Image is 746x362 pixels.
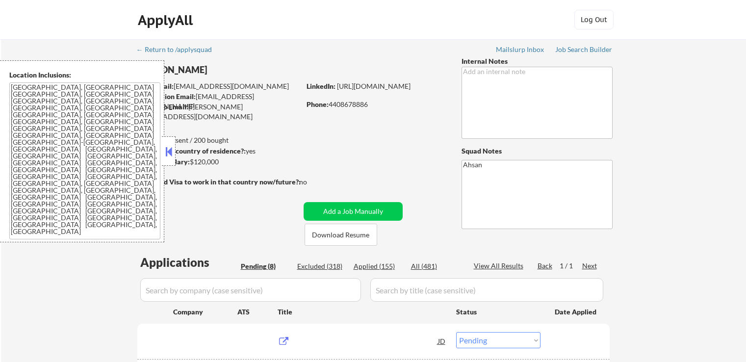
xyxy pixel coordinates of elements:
div: Mailslurp Inbox [496,46,545,53]
div: Location Inclusions: [9,70,160,80]
button: Add a Job Manually [304,202,403,221]
div: [PERSON_NAME][EMAIL_ADDRESS][DOMAIN_NAME] [137,102,300,121]
div: Squad Notes [462,146,613,156]
a: ← Return to /applysquad [136,46,221,55]
div: Next [582,261,598,271]
div: ApplyAll [138,12,196,28]
div: Applications [140,257,237,268]
div: $120,000 [137,157,300,167]
input: Search by title (case sensitive) [370,278,603,302]
a: Job Search Builder [555,46,613,55]
div: Pending (8) [241,261,290,271]
div: 1 / 1 [560,261,582,271]
button: Download Resume [305,224,377,246]
div: ← Return to /applysquad [136,46,221,53]
div: [EMAIL_ADDRESS][DOMAIN_NAME] [138,92,300,111]
div: [EMAIL_ADDRESS][DOMAIN_NAME] [138,81,300,91]
a: Mailslurp Inbox [496,46,545,55]
div: yes [137,146,297,156]
div: 155 sent / 200 bought [137,135,300,145]
strong: LinkedIn: [307,82,335,90]
div: Job Search Builder [555,46,613,53]
div: View All Results [474,261,526,271]
div: Date Applied [555,307,598,317]
strong: Phone: [307,100,329,108]
a: [URL][DOMAIN_NAME] [337,82,411,90]
div: Internal Notes [462,56,613,66]
strong: Will need Visa to work in that country now/future?: [137,178,301,186]
div: [PERSON_NAME] [137,64,339,76]
div: JD [437,332,447,350]
button: Log Out [574,10,614,29]
div: Excluded (318) [297,261,346,271]
strong: Can work in country of residence?: [137,147,246,155]
input: Search by company (case sensitive) [140,278,361,302]
div: Title [278,307,447,317]
div: Company [173,307,237,317]
div: Applied (155) [354,261,403,271]
div: All (481) [411,261,460,271]
div: Back [538,261,553,271]
div: ATS [237,307,278,317]
div: Status [456,303,540,320]
div: 4408678886 [307,100,445,109]
div: no [299,177,327,187]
